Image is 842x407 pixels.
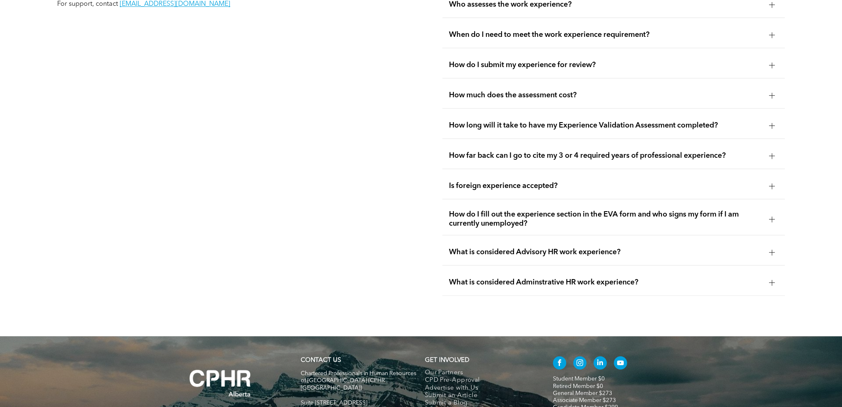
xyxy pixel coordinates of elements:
a: Retired Member $0 [553,383,603,389]
a: CPD Pre-Approval [425,377,536,384]
span: When do I need to meet the work experience requirement? [449,30,762,39]
a: instagram [573,356,586,371]
a: General Member $273 [553,390,612,396]
a: [EMAIL_ADDRESS][DOMAIN_NAME] [120,1,230,7]
a: linkedin [594,356,607,371]
span: GET INVOLVED [425,357,469,364]
span: What is considered Advisory HR work experience? [449,248,762,257]
span: For support, contact [57,1,118,7]
span: How do I submit my experience for review? [449,60,762,70]
span: How do I fill out the experience section in the EVA form and who signs my form if I am currently ... [449,210,762,228]
span: How long will it take to have my Experience Validation Assessment completed? [449,121,762,130]
a: Advertise with Us [425,384,536,392]
a: Student Member $0 [553,376,605,382]
span: How far back can I go to cite my 3 or 4 required years of professional experience? [449,151,762,160]
a: CONTACT US [301,357,341,364]
span: Is foreign experience accepted? [449,181,762,190]
span: What is considered Adminstrative HR work experience? [449,278,762,287]
a: Our Partners [425,369,536,377]
a: Submit a Blog [425,399,536,407]
span: How much does the assessment cost? [449,91,762,100]
span: Chartered Professionals in Human Resources of [GEOGRAPHIC_DATA] (CPHR [GEOGRAPHIC_DATA]) [301,371,416,390]
a: Submit an Article [425,392,536,399]
a: youtube [614,356,627,371]
a: facebook [553,356,566,371]
span: Suite [STREET_ADDRESS] [301,400,367,405]
a: Associate Member $273 [553,397,616,403]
